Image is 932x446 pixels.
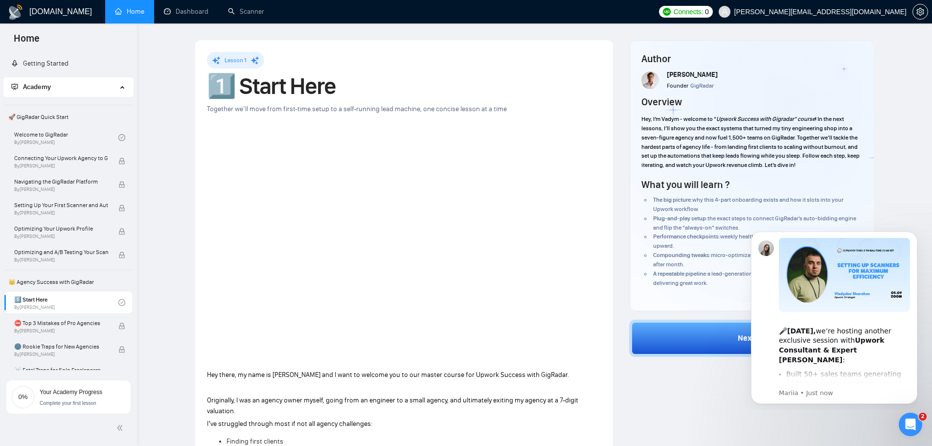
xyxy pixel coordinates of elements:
[118,158,125,164] span: lock
[641,71,659,89] img: Screenshot+at+Jun+18+10-48-53%E2%80%AFPM.png
[667,70,718,79] span: [PERSON_NAME]
[118,299,125,306] span: check-circle
[14,224,108,234] span: Optimizing Your Upwork Profile
[641,52,862,66] h4: Author
[3,54,133,73] li: Getting Started
[207,75,601,97] h1: 1️⃣ Start Here
[641,178,729,191] h4: What you will learn ?
[207,105,507,113] span: Together we’ll move from first-time setup to a self-running lead machine, one concise lesson at a...
[14,234,108,239] span: By [PERSON_NAME]
[40,400,96,406] span: Complete your first lesson
[14,247,108,257] span: Optimizing and A/B Testing Your Scanner for Better Results
[14,352,108,357] span: By [PERSON_NAME]
[736,223,932,410] iframe: Intercom notifications message
[4,107,132,127] span: 🚀 GigRadar Quick Start
[6,31,47,52] span: Home
[40,389,102,396] span: Your Academy Progress
[14,365,108,375] span: ☠️ Fatal Traps for Solo Freelancers
[629,320,874,357] button: Next
[14,127,118,148] a: Welcome to GigRadarBy[PERSON_NAME]
[118,346,125,353] span: lock
[653,233,720,240] strong: Performance checkpoints:
[228,7,264,16] a: searchScanner
[14,257,108,263] span: By [PERSON_NAME]
[919,413,927,421] span: 2
[14,342,108,352] span: 🌚 Rookie Traps for New Agencies
[653,252,861,268] span: micro-optimizations that steadily raise your win rate month after month.
[11,59,68,68] a: rocketGetting Started
[663,8,671,16] img: upwork-logo.png
[207,371,569,379] span: Hey there, my name is [PERSON_NAME] and I want to welcome you to our master course for Upwork Suc...
[118,134,125,141] span: check-circle
[912,4,928,20] button: setting
[118,252,125,258] span: lock
[667,82,688,89] span: Founder
[14,153,108,163] span: Connecting Your Upwork Agency to GigRadar
[118,205,125,211] span: lock
[653,252,711,258] strong: Compounding tweaks:
[674,6,703,17] span: Connects:
[23,83,51,91] span: Academy
[116,423,126,433] span: double-left
[118,181,125,188] span: lock
[14,292,118,313] a: 1️⃣ Start HereBy[PERSON_NAME]
[912,8,928,16] a: setting
[690,82,714,89] span: GigRadar
[899,413,922,436] iframe: Intercom live chat
[14,318,108,328] span: ⛔ Top 3 Mistakes of Pro Agencies
[14,200,108,210] span: Setting Up Your First Scanner and Auto-Bidder
[11,394,35,400] span: 0%
[653,270,845,286] span: a lead-generation system that runs while you focus on delivering great work.
[913,8,928,16] span: setting
[118,323,125,329] span: lock
[225,57,247,64] span: Lesson 1
[641,95,682,109] h4: Overview
[207,396,578,415] span: Originally, I was an agency owner myself, going from an engineer to a small agency, and ultimatel...
[227,437,283,446] span: Finding first clients
[641,116,716,122] span: Hey, I’m Vadym - welcome to “
[721,8,728,15] span: user
[14,328,108,334] span: By [PERSON_NAME]
[14,187,108,192] span: By [PERSON_NAME]
[653,196,843,212] span: why this 4-part onboarding exists and how it slots into your Upwork workflow.
[11,83,18,90] span: fund-projection-screen
[115,7,144,16] a: homeHome
[705,6,709,17] span: 0
[4,272,132,292] span: 👑 Agency Success with GigRadar
[207,420,372,428] span: Iʼve struggled through most if not all agency challenges:
[14,163,108,169] span: By [PERSON_NAME]
[653,196,692,203] strong: The big picture:
[8,4,23,20] img: logo
[118,228,125,235] span: lock
[716,116,815,122] em: Upwork Success with Gigradar” course
[11,83,51,91] span: Academy
[14,210,108,216] span: By [PERSON_NAME]
[653,215,856,231] span: the exact steps to connect GigRadar’s auto-bidding engine and flip the “always-on” switches.
[653,215,707,222] strong: Plug-and-play setup:
[14,177,108,187] span: Navigating the GigRadar Platform
[118,370,125,376] span: lock
[164,7,208,16] a: dashboardDashboard
[653,270,707,277] strong: A repeatable pipeline:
